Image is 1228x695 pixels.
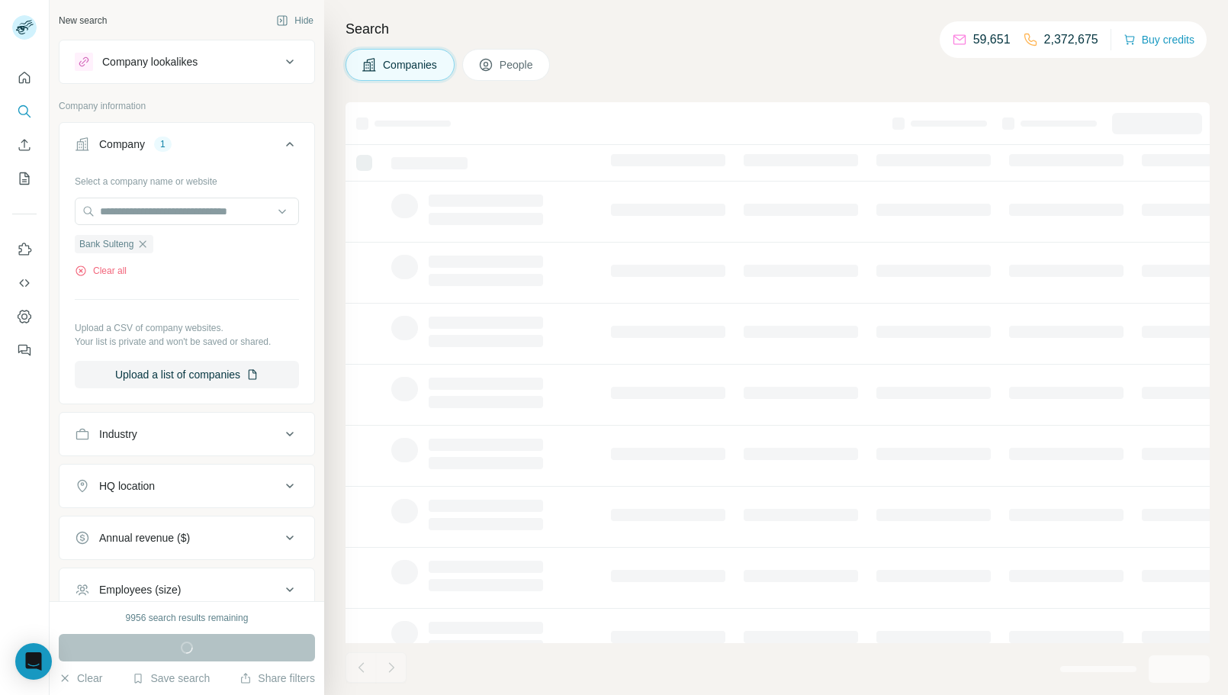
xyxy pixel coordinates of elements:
[75,335,299,349] p: Your list is private and won't be saved or shared.
[154,137,172,151] div: 1
[75,264,127,278] button: Clear all
[102,54,198,69] div: Company lookalikes
[15,643,52,680] div: Open Intercom Messenger
[59,671,102,686] button: Clear
[59,14,107,27] div: New search
[132,671,210,686] button: Save search
[12,303,37,330] button: Dashboard
[99,582,181,597] div: Employees (size)
[79,237,133,251] span: Bank Sulteng
[1124,29,1194,50] button: Buy credits
[59,126,314,169] button: Company1
[75,169,299,188] div: Select a company name or website
[346,18,1210,40] h4: Search
[12,98,37,125] button: Search
[99,530,190,545] div: Annual revenue ($)
[75,361,299,388] button: Upload a list of companies
[12,165,37,192] button: My lists
[59,468,314,504] button: HQ location
[59,571,314,608] button: Employees (size)
[59,99,315,113] p: Company information
[500,57,535,72] span: People
[99,478,155,494] div: HQ location
[973,31,1011,49] p: 59,651
[12,236,37,263] button: Use Surfe on LinkedIn
[12,336,37,364] button: Feedback
[59,43,314,80] button: Company lookalikes
[59,520,314,556] button: Annual revenue ($)
[383,57,439,72] span: Companies
[99,426,137,442] div: Industry
[265,9,324,32] button: Hide
[12,131,37,159] button: Enrich CSV
[126,611,249,625] div: 9956 search results remaining
[12,64,37,92] button: Quick start
[12,269,37,297] button: Use Surfe API
[75,321,299,335] p: Upload a CSV of company websites.
[239,671,315,686] button: Share filters
[99,137,145,152] div: Company
[59,416,314,452] button: Industry
[1044,31,1098,49] p: 2,372,675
